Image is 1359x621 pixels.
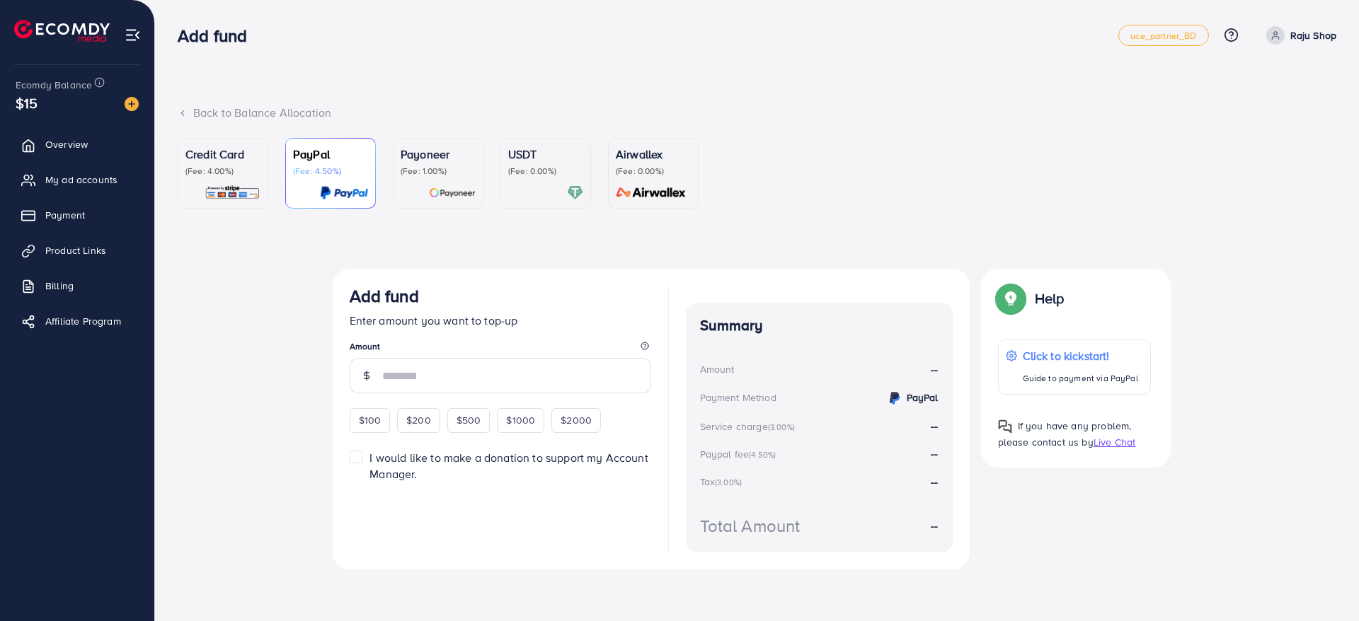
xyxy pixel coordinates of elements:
[45,314,121,328] span: Affiliate Program
[45,208,85,222] span: Payment
[457,413,481,427] span: $500
[508,166,583,177] p: (Fee: 0.00%)
[320,185,368,201] img: card
[11,236,144,265] a: Product Links
[11,272,144,300] a: Billing
[1261,26,1336,45] a: Raju Shop
[508,146,583,163] p: USDT
[768,422,795,433] small: (3.00%)
[401,146,476,163] p: Payoneer
[350,312,651,329] p: Enter amount you want to top-up
[700,390,776,405] div: Payment Method
[700,317,939,335] h4: Summary
[185,146,260,163] p: Credit Card
[1023,370,1138,387] p: Guide to payment via PayPal
[561,413,592,427] span: $2000
[749,449,776,460] small: (4.50%)
[429,185,476,201] img: card
[700,475,747,489] div: Tax
[907,390,939,405] strong: PayPal
[178,105,1336,121] div: Back to Balance Allocation
[1035,290,1065,307] p: Help
[700,419,799,434] div: Service charge
[406,413,431,427] span: $200
[16,93,38,113] span: $15
[715,477,742,488] small: (3.00%)
[125,27,141,43] img: menu
[401,166,476,177] p: (Fee: 1.00%)
[700,513,801,538] div: Total Amount
[612,185,691,201] img: card
[998,419,1012,434] img: Popup guide
[11,307,144,335] a: Affiliate Program
[11,201,144,229] a: Payment
[1290,27,1336,44] p: Raju Shop
[293,146,368,163] p: PayPal
[293,166,368,177] p: (Fee: 4.50%)
[931,474,938,489] strong: --
[350,286,419,306] h3: Add fund
[1023,347,1138,364] p: Click to kickstart!
[931,518,938,534] strong: --
[45,173,117,187] span: My ad accounts
[45,243,106,257] span: Product Links
[998,419,1132,449] span: If you have any problem, please contact us by
[11,130,144,158] a: Overview
[1130,31,1196,40] span: uce_partner_BD
[616,166,691,177] p: (Fee: 0.00%)
[616,146,691,163] p: Airwallex
[369,450,648,482] span: I would like to make a donation to support my Account Manager.
[931,446,938,461] strong: --
[506,413,535,427] span: $1000
[45,279,74,293] span: Billing
[16,78,92,92] span: Ecomdy Balance
[998,286,1023,311] img: Popup guide
[931,418,938,434] strong: --
[1094,435,1135,449] span: Live Chat
[185,166,260,177] p: (Fee: 4.00%)
[359,413,382,427] span: $100
[1299,557,1348,610] iframe: Chat
[1118,25,1208,46] a: uce_partner_BD
[931,361,938,378] strong: --
[45,137,88,151] span: Overview
[886,390,903,407] img: credit
[178,25,258,46] h3: Add fund
[700,447,781,461] div: Paypal fee
[205,185,260,201] img: card
[567,185,583,201] img: card
[11,166,144,194] a: My ad accounts
[700,362,735,376] div: Amount
[125,97,139,111] img: image
[350,340,651,358] legend: Amount
[14,20,110,42] img: logo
